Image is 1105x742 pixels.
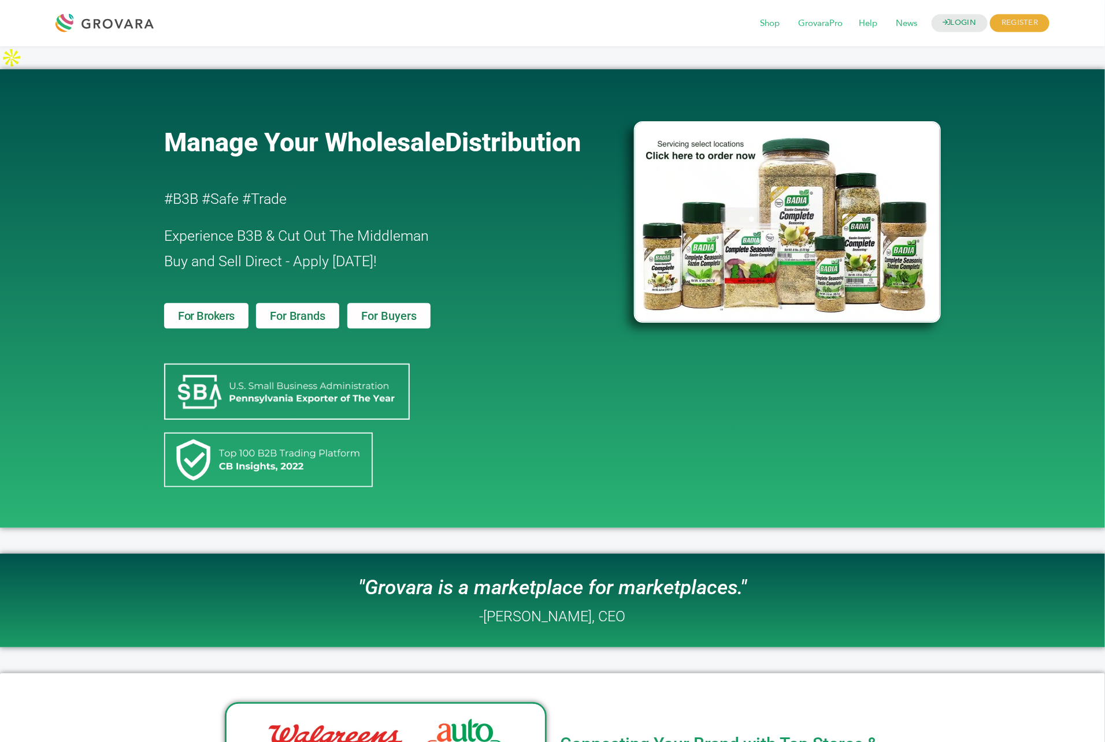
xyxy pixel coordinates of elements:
span: REGISTER [990,14,1050,32]
i: "Grovara is a marketplace for marketplaces." [358,576,747,599]
span: Distribution [445,127,581,158]
span: News [888,13,926,35]
h2: #B3B #Safe #Trade [164,187,568,212]
span: For Brokers [178,310,235,322]
a: Manage Your WholesaleDistribution [164,127,615,158]
h2: -[PERSON_NAME], CEO [479,609,625,624]
span: For Brands [270,310,325,322]
a: Shop [752,17,788,30]
a: For Brands [256,303,339,329]
span: GrovaraPro [791,13,851,35]
span: Experience B3B & Cut Out The Middleman [164,228,429,244]
span: For Buyers [361,310,417,322]
a: LOGIN [932,14,988,32]
span: Help [851,13,886,35]
span: Manage Your Wholesale [164,127,445,158]
a: GrovaraPro [791,17,851,30]
a: Help [851,17,886,30]
a: For Buyers [347,303,431,329]
span: Buy and Sell Direct - Apply [DATE]! [164,253,377,270]
span: Shop [752,13,788,35]
a: News [888,17,926,30]
a: For Brokers [164,303,249,329]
